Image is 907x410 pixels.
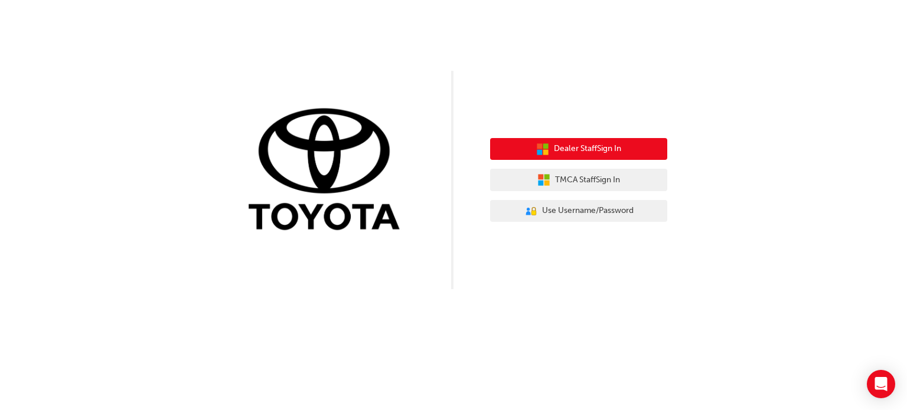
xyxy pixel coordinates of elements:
[555,173,620,187] span: TMCA Staff Sign In
[490,138,667,160] button: Dealer StaffSign In
[490,169,667,191] button: TMCA StaffSign In
[554,142,621,156] span: Dealer Staff Sign In
[240,106,417,236] img: Trak
[867,370,895,398] div: Open Intercom Messenger
[542,204,634,218] span: Use Username/Password
[490,200,667,222] button: Use Username/Password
